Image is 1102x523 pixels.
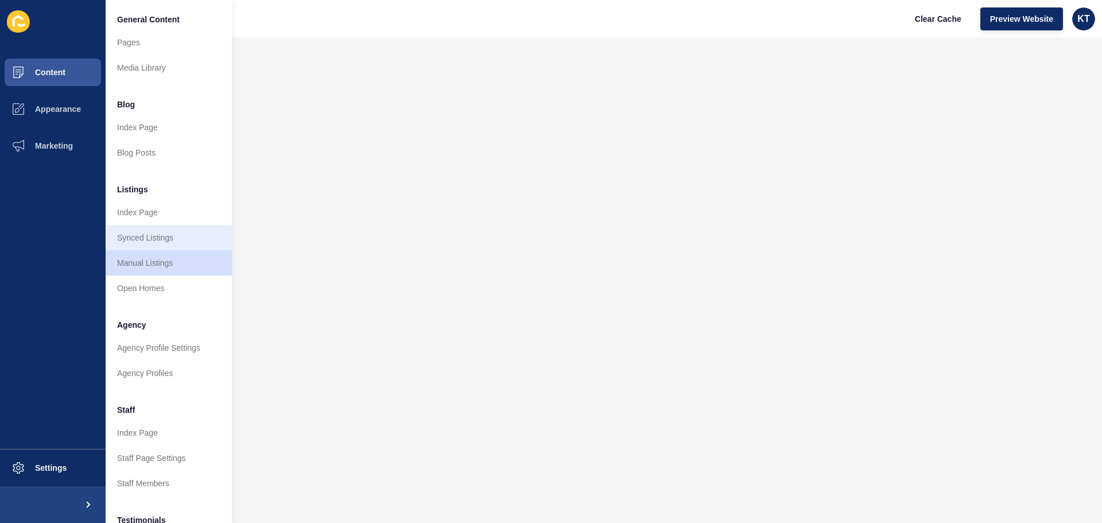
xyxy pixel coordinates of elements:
button: Preview Website [980,7,1063,30]
a: Pages [106,30,232,55]
a: Agency Profiles [106,361,232,386]
span: KT [1077,13,1089,25]
a: Blog Posts [106,140,232,165]
span: Blog [117,99,135,110]
a: Manual Listings [106,250,232,276]
a: Index Page [106,115,232,140]
span: Staff [117,404,135,416]
a: Index Page [106,200,232,225]
a: Index Page [106,420,232,445]
a: Open Homes [106,276,232,301]
span: Clear Cache [915,13,961,25]
a: Synced Listings [106,225,232,250]
span: General Content [117,14,180,25]
button: Clear Cache [905,7,971,30]
span: Preview Website [990,13,1053,25]
a: Staff Page Settings [106,445,232,471]
a: Agency Profile Settings [106,335,232,361]
span: Listings [117,184,148,195]
span: Agency [117,319,146,331]
a: Staff Members [106,471,232,496]
a: Media Library [106,55,232,80]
